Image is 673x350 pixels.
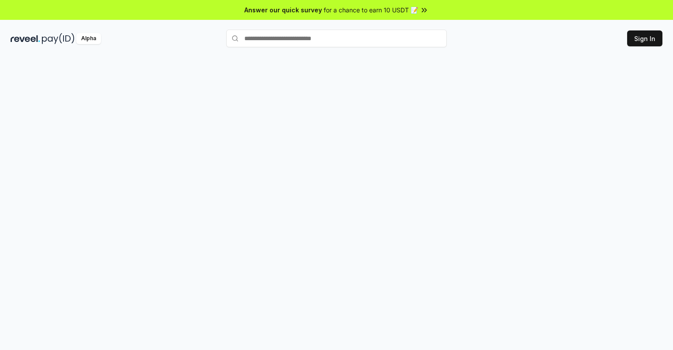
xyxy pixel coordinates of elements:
[11,33,40,44] img: reveel_dark
[244,5,322,15] span: Answer our quick survey
[76,33,101,44] div: Alpha
[627,30,662,46] button: Sign In
[324,5,418,15] span: for a chance to earn 10 USDT 📝
[42,33,75,44] img: pay_id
